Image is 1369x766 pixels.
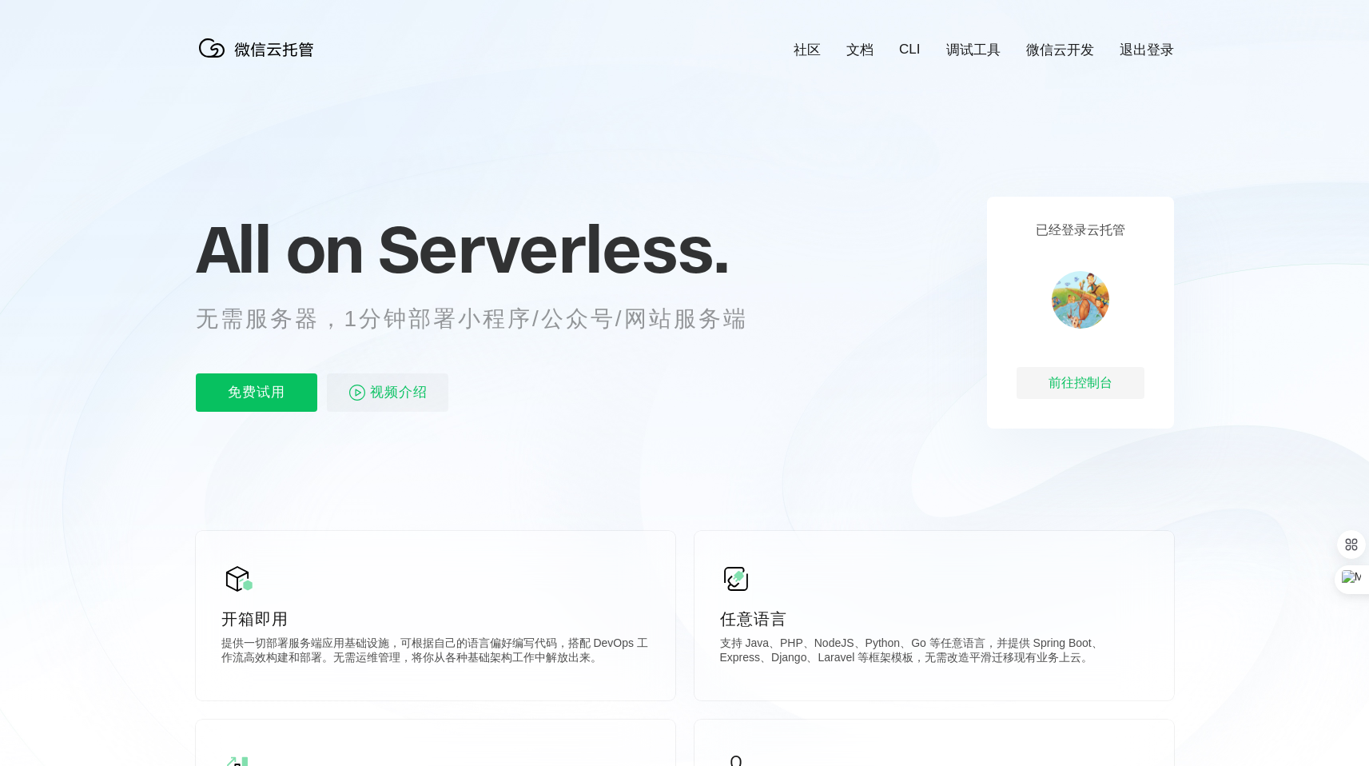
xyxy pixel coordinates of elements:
p: 无需服务器，1分钟部署小程序/公众号/网站服务端 [196,303,778,335]
img: 微信云托管 [196,32,324,64]
a: 微信云开发 [1026,41,1094,59]
a: 调试工具 [946,41,1001,59]
a: CLI [899,42,920,58]
p: 任意语言 [720,608,1148,630]
a: 社区 [794,41,821,59]
span: 视频介绍 [370,373,428,412]
img: video_play.svg [348,383,367,402]
p: 已经登录云托管 [1036,222,1125,239]
span: Serverless. [378,209,729,289]
p: 提供一切部署服务端应用基础设施，可根据自己的语言偏好编写代码，搭配 DevOps 工作流高效构建和部署。无需运维管理，将你从各种基础架构工作中解放出来。 [221,636,650,668]
div: 前往控制台 [1017,367,1144,399]
a: 文档 [846,41,874,59]
p: 开箱即用 [221,608,650,630]
p: 免费试用 [196,373,317,412]
span: All on [196,209,363,289]
a: 微信云托管 [196,53,324,66]
p: 支持 Java、PHP、NodeJS、Python、Go 等任意语言，并提供 Spring Boot、Express、Django、Laravel 等框架模板，无需改造平滑迁移现有业务上云。 [720,636,1148,668]
a: 退出登录 [1120,41,1174,59]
